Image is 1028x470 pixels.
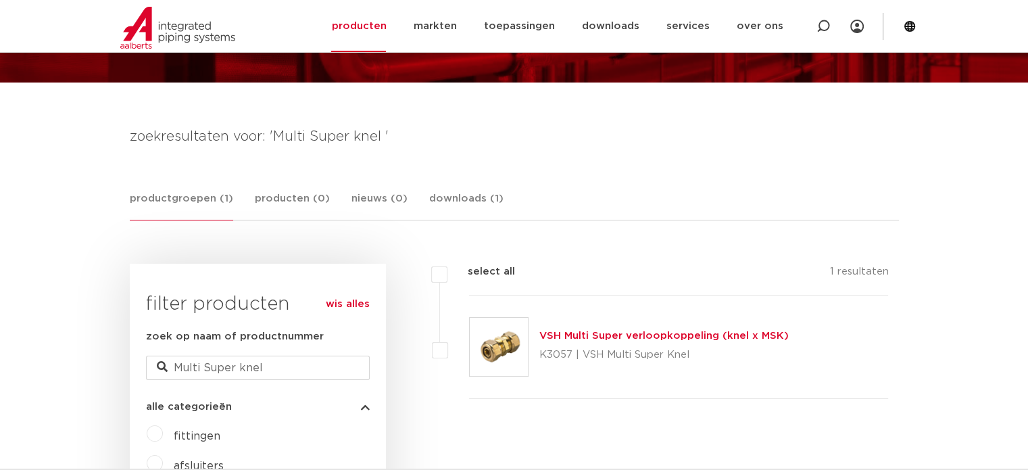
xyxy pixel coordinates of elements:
[539,331,789,341] a: VSH Multi Super verloopkoppeling (knel x MSK)
[539,344,789,366] p: K3057 | VSH Multi Super Knel
[146,356,370,380] input: zoeken
[326,296,370,312] a: wis alles
[130,126,899,147] h4: zoekresultaten voor: 'Multi Super knel '
[429,191,504,220] a: downloads (1)
[829,264,888,285] p: 1 resultaten
[174,431,220,442] a: fittingen
[447,264,515,280] label: select all
[146,291,370,318] h3: filter producten
[146,402,370,412] button: alle categorieën
[146,329,324,345] label: zoek op naam of productnummer
[470,318,528,376] img: Thumbnail for VSH Multi Super verloopkoppeling (knel x MSK)
[130,191,233,220] a: productgroepen (1)
[255,191,330,220] a: producten (0)
[351,191,408,220] a: nieuws (0)
[146,402,232,412] span: alle categorieën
